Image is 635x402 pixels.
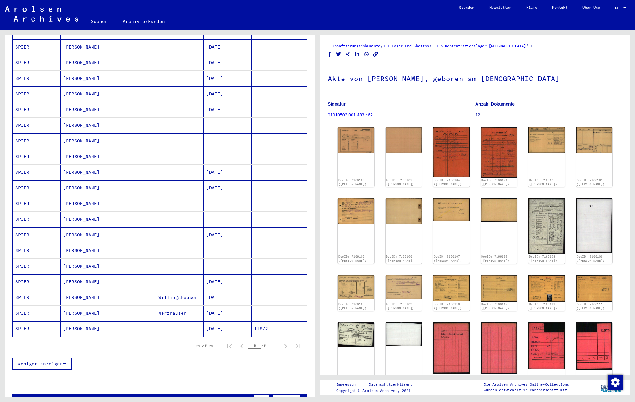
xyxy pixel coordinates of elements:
[576,275,613,302] img: 002.jpg
[529,178,557,186] a: DocID: 7166105 ([PERSON_NAME])
[83,14,115,30] a: Suchen
[363,50,370,58] button: Share on WhatsApp
[223,340,236,352] button: First page
[13,149,61,164] mat-cell: SPIER
[204,102,252,117] mat-cell: [DATE]
[61,118,108,133] mat-cell: [PERSON_NAME]
[13,290,61,305] mat-cell: SPIER
[576,198,613,253] img: 002.jpg
[13,196,61,211] mat-cell: SPIER
[484,382,569,387] p: Die Arolsen Archives Online-Collections
[61,86,108,102] mat-cell: [PERSON_NAME]
[528,322,565,369] img: 001.jpg
[204,290,252,305] mat-cell: [DATE]
[354,50,361,58] button: Share on LinkedIn
[481,127,517,178] img: 002.jpg
[61,165,108,180] mat-cell: [PERSON_NAME]
[115,14,172,29] a: Archiv erkunden
[615,6,622,10] span: DE
[528,275,565,301] img: 001.jpg
[608,375,623,390] img: Zustimmung ändern
[5,6,78,22] img: Arolsen_neg.svg
[204,321,252,337] mat-cell: [DATE]
[577,255,605,263] a: DocID: 7166108 ([PERSON_NAME])
[13,55,61,70] mat-cell: SPIER
[386,198,422,224] img: 002.jpg
[433,127,470,177] img: 001.jpg
[338,275,374,299] img: 001.jpg
[434,302,462,310] a: DocID: 7166110 ([PERSON_NAME])
[433,275,470,301] img: 001.jpg
[328,64,622,92] h1: Akte von [PERSON_NAME], geboren am [DEMOGRAPHIC_DATA]
[326,50,333,58] button: Share on Facebook
[252,321,307,337] mat-cell: 11972
[61,227,108,243] mat-cell: [PERSON_NAME]
[13,306,61,321] mat-cell: SPIER
[61,321,108,337] mat-cell: [PERSON_NAME]
[156,306,204,321] mat-cell: Merzhausen
[18,361,63,367] span: Weniger anzeigen
[61,259,108,274] mat-cell: [PERSON_NAME]
[61,212,108,227] mat-cell: [PERSON_NAME]
[481,275,517,301] img: 002.jpg
[432,44,526,48] a: 1.1.5 Konzentrationslager [GEOGRAPHIC_DATA]
[481,178,509,186] a: DocID: 7166104 ([PERSON_NAME])
[433,198,470,221] img: 001.jpg
[386,127,422,153] img: 002.jpg
[386,178,414,186] a: DocID: 7166103 ([PERSON_NAME])
[336,381,420,388] div: |
[526,43,529,49] span: /
[204,306,252,321] mat-cell: [DATE]
[475,101,515,106] b: Anzahl Dokumente
[328,44,380,48] a: 1 Inhaftierungsdokumente
[386,375,414,383] a: DocID: 7166112 ([PERSON_NAME])
[481,322,517,374] img: 002.jpg
[61,149,108,164] mat-cell: [PERSON_NAME]
[383,44,429,48] a: 1.1 Lager und Ghettos
[13,86,61,102] mat-cell: SPIER
[372,50,379,58] button: Copy link
[386,255,414,263] a: DocID: 7166106 ([PERSON_NAME])
[338,375,367,383] a: DocID: 7166112 ([PERSON_NAME])
[529,302,557,310] a: DocID: 7166111 ([PERSON_NAME])
[61,243,108,258] mat-cell: [PERSON_NAME]
[13,71,61,86] mat-cell: SPIER
[386,302,414,310] a: DocID: 7166109 ([PERSON_NAME])
[434,375,462,383] a: DocID: 7166113 ([PERSON_NAME])
[12,358,72,370] button: Weniger anzeigen
[13,133,61,149] mat-cell: SPIER
[61,274,108,290] mat-cell: [PERSON_NAME]
[338,198,374,224] img: 001.jpg
[13,180,61,196] mat-cell: SPIER
[204,55,252,70] mat-cell: [DATE]
[61,306,108,321] mat-cell: [PERSON_NAME]
[156,290,204,305] mat-cell: Willingshausen
[13,243,61,258] mat-cell: SPIER
[484,387,569,393] p: wurden entwickelt in Partnerschaft mit
[61,102,108,117] mat-cell: [PERSON_NAME]
[529,375,557,383] a: DocID: 7166114 ([PERSON_NAME])
[434,178,462,186] a: DocID: 7166104 ([PERSON_NAME])
[61,180,108,196] mat-cell: [PERSON_NAME]
[328,101,346,106] b: Signatur
[328,112,373,117] a: 01010503 001.483.462
[13,212,61,227] mat-cell: SPIER
[61,196,108,211] mat-cell: [PERSON_NAME]
[529,255,557,263] a: DocID: 7166108 ([PERSON_NAME])
[204,86,252,102] mat-cell: [DATE]
[576,127,613,153] img: 002.jpg
[481,255,509,263] a: DocID: 7166107 ([PERSON_NAME])
[434,255,462,263] a: DocID: 7166107 ([PERSON_NAME])
[204,71,252,86] mat-cell: [DATE]
[386,322,422,346] img: 002.jpg
[13,118,61,133] mat-cell: SPIER
[481,375,509,383] a: DocID: 7166113 ([PERSON_NAME])
[204,39,252,55] mat-cell: [DATE]
[338,302,367,310] a: DocID: 7166109 ([PERSON_NAME])
[61,55,108,70] mat-cell: [PERSON_NAME]
[13,274,61,290] mat-cell: SPIER
[433,322,470,373] img: 001.jpg
[204,180,252,196] mat-cell: [DATE]
[248,343,279,349] div: of 1
[187,343,213,349] div: 1 – 25 of 25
